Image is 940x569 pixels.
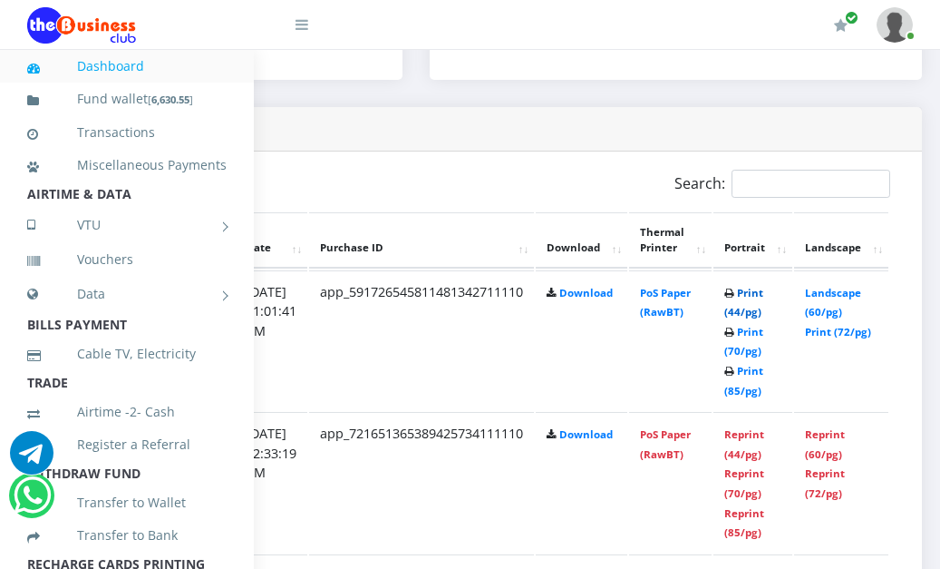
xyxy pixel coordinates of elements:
td: app_591726545811481342711110 [309,270,534,411]
th: Landscape: activate to sort column ascending [794,212,888,269]
a: Register a Referral [27,424,227,466]
a: Reprint (44/pg) [724,427,764,461]
img: User [877,7,913,43]
a: PoS Paper (RawBT) [640,427,691,461]
a: Print (70/pg) [724,325,763,358]
a: Print (44/pg) [724,286,763,319]
label: Search: [674,170,890,198]
a: Reprint (72/pg) [805,466,845,500]
th: Download: activate to sort column ascending [536,212,627,269]
a: Print (72/pg) [805,325,871,338]
img: Logo [27,7,136,44]
a: Print (85/pg) [724,364,763,397]
input: Search: [732,170,890,198]
td: [DATE] 01:01:41 PM [235,270,307,411]
a: Transfer to Bank [27,515,227,556]
span: Renew/Upgrade Subscription [845,11,858,25]
a: Landscape (60/pg) [805,286,861,319]
a: Dashboard [27,45,227,87]
a: Reprint (70/pg) [724,466,764,500]
a: Miscellaneous Payments [27,144,227,186]
th: Portrait: activate to sort column ascending [713,212,792,269]
a: Download [559,286,613,299]
a: Airtime -2- Cash [27,391,227,433]
a: Data [27,271,227,317]
th: Thermal Printer: activate to sort column ascending [629,212,712,269]
a: Reprint (60/pg) [805,427,845,461]
a: VTU [27,202,227,248]
a: Chat for support [10,445,53,475]
td: [DATE] 12:33:19 PM [235,412,307,553]
a: Chat for support [14,487,51,517]
th: Date: activate to sort column ascending [235,212,307,269]
a: PoS Paper (RawBT) [640,286,691,319]
th: Purchase ID: activate to sort column ascending [309,212,534,269]
td: app_721651365389425734111110 [309,412,534,553]
b: 6,630.55 [151,93,189,106]
a: Download [559,427,613,441]
a: Transactions [27,112,227,153]
a: Transfer to Wallet [27,482,227,524]
i: Renew/Upgrade Subscription [834,18,848,33]
a: Cable TV, Electricity [27,333,227,375]
a: Reprint (85/pg) [724,506,764,540]
small: [ ] [148,93,193,106]
a: Vouchers [27,239,227,280]
a: Fund wallet[6,630.55] [27,78,227,121]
